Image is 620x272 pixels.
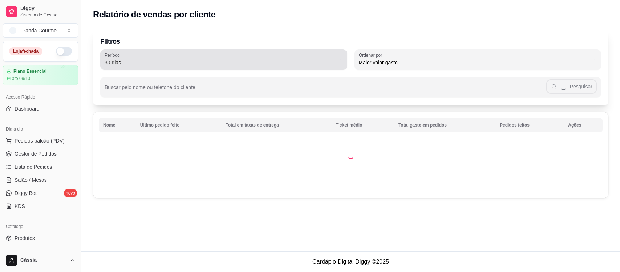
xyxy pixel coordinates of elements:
[3,103,78,115] a: Dashboard
[15,150,57,157] span: Gestor de Pedidos
[20,257,66,264] span: Cássia
[3,123,78,135] div: Dia a dia
[347,152,354,159] div: Loading
[56,47,72,56] button: Alterar Status
[15,248,49,255] span: Complementos
[3,135,78,147] button: Pedidos balcão (PDV)
[22,27,61,34] div: Panda Gourme ...
[15,163,52,171] span: Lista de Pedidos
[3,148,78,160] a: Gestor de Pedidos
[359,59,588,66] span: Maior valor gasto
[15,105,40,112] span: Dashboard
[15,203,25,210] span: KDS
[105,59,334,66] span: 30 dias
[3,91,78,103] div: Acesso Rápido
[3,232,78,244] a: Produtos
[13,69,46,74] article: Plano Essencial
[93,9,216,20] h2: Relatório de vendas por cliente
[9,47,42,55] div: Loja fechada
[15,189,37,197] span: Diggy Bot
[3,221,78,232] div: Catálogo
[81,251,620,272] footer: Cardápio Digital Diggy © 2025
[3,252,78,269] button: Cássia
[3,3,78,20] a: DiggySistema de Gestão
[3,187,78,199] a: Diggy Botnovo
[359,52,385,58] label: Ordenar por
[20,5,75,12] span: Diggy
[105,52,122,58] label: Período
[12,76,30,81] article: até 09/10
[100,49,347,70] button: Período30 dias
[3,174,78,186] a: Salão / Mesas
[3,245,78,257] a: Complementos
[3,23,78,38] button: Select a team
[105,87,546,94] input: Buscar pelo nome ou telefone do cliente
[15,137,65,144] span: Pedidos balcão (PDV)
[3,161,78,173] a: Lista de Pedidos
[15,176,47,184] span: Salão / Mesas
[3,65,78,85] a: Plano Essencialaté 09/10
[100,36,601,47] p: Filtros
[354,49,601,70] button: Ordenar porMaior valor gasto
[15,235,35,242] span: Produtos
[3,200,78,212] a: KDS
[20,12,75,18] span: Sistema de Gestão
